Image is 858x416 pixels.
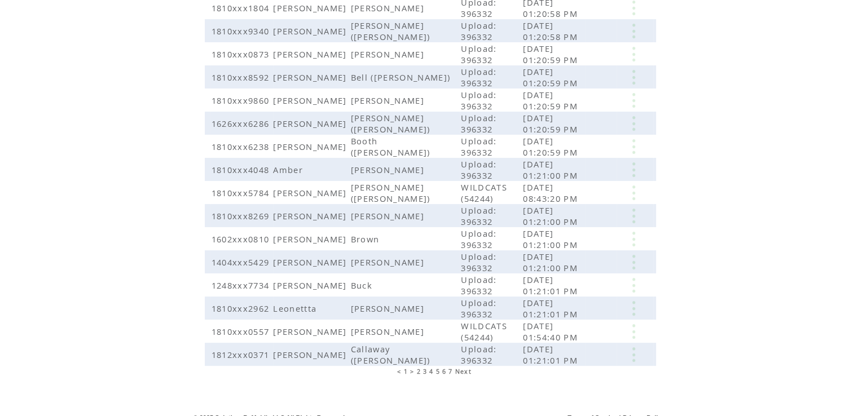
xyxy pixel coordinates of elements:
span: [DATE] 01:20:59 PM [523,66,580,88]
span: Upload: 396332 [461,135,496,158]
span: [PERSON_NAME] ([PERSON_NAME]) [351,112,433,135]
span: 1810xxx8592 [212,72,272,83]
span: Upload: 396332 [461,297,496,320]
span: [PERSON_NAME] [273,349,349,360]
span: [PERSON_NAME] [351,48,427,60]
span: [PERSON_NAME] [273,118,349,129]
span: [DATE] 01:21:01 PM [523,343,580,366]
span: 1812xxx0371 [212,349,272,360]
a: 5 [436,368,440,375]
span: Buck [351,280,375,291]
span: Upload: 396332 [461,274,496,296]
span: [DATE] 01:20:59 PM [523,89,580,112]
span: [PERSON_NAME] [273,210,349,222]
span: Upload: 396332 [461,251,496,273]
span: Brown [351,233,382,245]
span: 1810xxx6238 [212,141,272,152]
span: Bell ([PERSON_NAME]) [351,72,454,83]
span: 1810xxx0557 [212,326,272,337]
span: Upload: 396332 [461,112,496,135]
span: [DATE] 01:54:40 PM [523,320,580,343]
span: Upload: 396332 [461,343,496,366]
span: Booth ([PERSON_NAME]) [351,135,433,158]
span: [DATE] 01:20:58 PM [523,20,580,42]
span: [PERSON_NAME] [273,48,349,60]
a: 3 [423,368,427,375]
span: [PERSON_NAME] ([PERSON_NAME]) [351,20,433,42]
span: 1810xxx9860 [212,95,272,106]
span: [PERSON_NAME] [351,326,427,337]
a: Next [455,368,472,375]
span: [DATE] 01:21:00 PM [523,228,580,250]
a: 7 [448,368,452,375]
span: Leonettta [273,303,319,314]
span: [PERSON_NAME] [351,303,427,314]
span: Upload: 396332 [461,228,496,250]
a: 2 [417,368,421,375]
span: [DATE] 01:20:59 PM [523,43,580,65]
span: [PERSON_NAME] [273,280,349,291]
span: 1810xxx4048 [212,164,272,175]
span: 1810xxx2962 [212,303,272,314]
span: [PERSON_NAME] ([PERSON_NAME]) [351,182,433,204]
span: 1602xxx0810 [212,233,272,245]
span: [PERSON_NAME] [351,256,427,268]
span: WILDCATS (54244) [461,320,507,343]
span: 1810xxx5784 [212,187,272,198]
span: 1810xxx0873 [212,48,272,60]
span: Upload: 396332 [461,20,496,42]
span: Upload: 396332 [461,66,496,88]
span: 1810xxx1804 [212,2,272,14]
span: [PERSON_NAME] [351,2,427,14]
span: 1404xxx5429 [212,256,272,268]
span: [DATE] 01:21:00 PM [523,251,580,273]
span: [DATE] 01:20:59 PM [523,135,580,158]
span: WILDCATS (54244) [461,182,507,204]
span: [PERSON_NAME] [273,233,349,245]
span: [DATE] 01:21:01 PM [523,274,580,296]
span: < 1 > [397,368,415,375]
span: [PERSON_NAME] [273,72,349,83]
span: [PERSON_NAME] [273,141,349,152]
span: [PERSON_NAME] [273,2,349,14]
span: [PERSON_NAME] [273,25,349,37]
span: [PERSON_NAME] [273,256,349,268]
span: [DATE] 01:20:59 PM [523,112,580,135]
span: Upload: 396332 [461,43,496,65]
a: 4 [429,368,433,375]
span: [DATE] 01:21:00 PM [523,158,580,181]
span: [PERSON_NAME] [273,326,349,337]
span: Upload: 396332 [461,89,496,112]
span: Callaway ([PERSON_NAME]) [351,343,433,366]
span: 1810xxx8269 [212,210,272,222]
span: [PERSON_NAME] [273,187,349,198]
span: [PERSON_NAME] [351,95,427,106]
span: 1248xxx7734 [212,280,272,291]
span: Amber [273,164,306,175]
span: 1810xxx9340 [212,25,272,37]
span: [DATE] 01:21:00 PM [523,205,580,227]
span: Upload: 396332 [461,205,496,227]
span: [DATE] 01:21:01 PM [523,297,580,320]
span: [DATE] 08:43:20 PM [523,182,580,204]
a: 6 [442,368,446,375]
span: [PERSON_NAME] [351,210,427,222]
span: Upload: 396332 [461,158,496,181]
span: 1626xxx6286 [212,118,272,129]
span: [PERSON_NAME] [273,95,349,106]
span: [PERSON_NAME] [351,164,427,175]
